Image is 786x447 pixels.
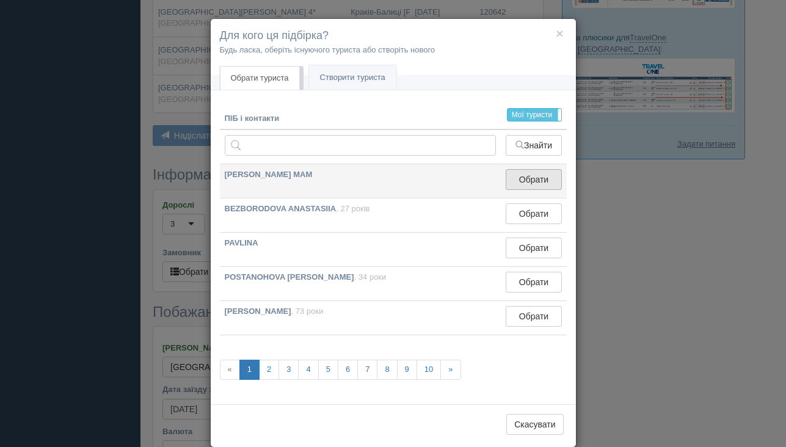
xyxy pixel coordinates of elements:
span: « [220,360,240,380]
a: 10 [417,360,441,380]
span: , 34 роки [354,272,387,282]
p: Будь ласка, оберіть існуючого туриста або створіть нового [220,44,567,56]
th: ПІБ і контакти [220,108,501,130]
a: 5 [318,360,338,380]
button: Знайти [506,135,561,156]
b: [PERSON_NAME] [225,307,291,316]
a: 8 [377,360,397,380]
b: POSTANOHOVA [PERSON_NAME] [225,272,354,282]
a: 7 [357,360,377,380]
a: 1 [239,360,260,380]
a: 2 [259,360,279,380]
b: BEZBORODOVA ANASTASIIA [225,204,337,213]
button: Обрати [506,306,561,327]
span: , 27 років [336,204,369,213]
a: » [440,360,460,380]
a: 9 [397,360,417,380]
a: Обрати туриста [220,66,300,90]
button: Обрати [506,203,561,224]
a: 6 [338,360,358,380]
button: Обрати [506,238,561,258]
input: Пошук за ПІБ, паспортом або контактами [225,135,497,156]
button: Обрати [506,272,561,293]
b: [PERSON_NAME] MAM [225,170,313,179]
button: Обрати [506,169,561,190]
a: Створити туриста [309,65,396,90]
a: 4 [298,360,318,380]
span: , 73 роки [291,307,324,316]
h4: Для кого ця підбірка? [220,28,567,44]
label: Мої туристи [508,109,561,121]
button: Скасувати [506,414,563,435]
button: × [556,27,563,40]
b: PAVLINA [225,238,258,247]
a: 3 [278,360,299,380]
